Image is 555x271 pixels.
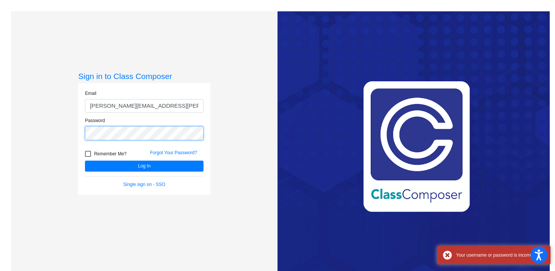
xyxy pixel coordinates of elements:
a: Forgot Your Password? [150,150,197,155]
h3: Sign in to Class Composer [78,71,210,81]
a: Single sign on - SSO [123,182,165,187]
button: Log In [85,161,203,172]
span: Remember Me? [94,149,126,158]
label: Password [85,117,105,124]
div: Your username or password is incorrect [456,252,545,259]
label: Email [85,90,96,97]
